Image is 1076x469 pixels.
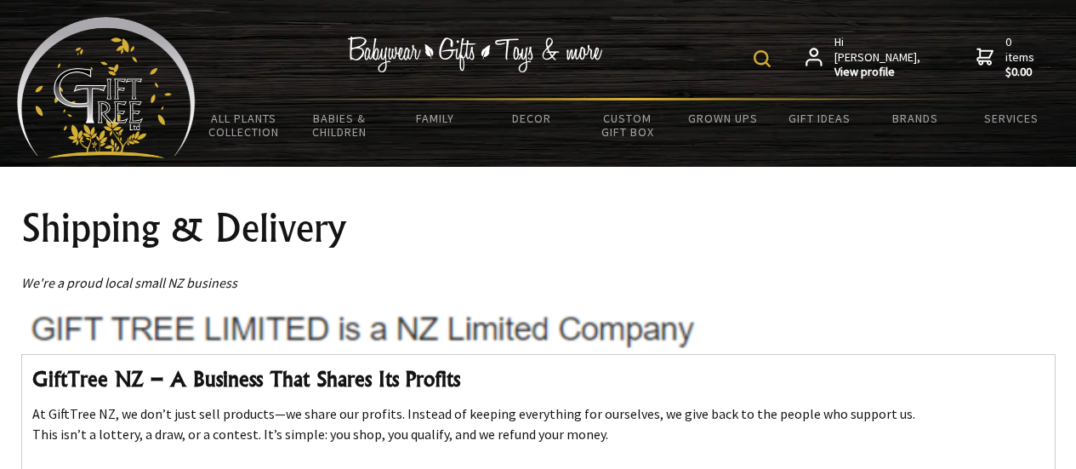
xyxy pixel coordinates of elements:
strong: View profile [834,65,922,80]
img: Babywear - Gifts - Toys & more [347,37,602,72]
a: All Plants Collection [196,100,292,150]
img: Babyware - Gifts - Toys and more... [17,17,196,158]
a: Services [963,100,1059,136]
span: Hi [PERSON_NAME], [834,35,922,80]
span: 0 items [1005,34,1038,80]
a: Hi [PERSON_NAME],View profile [806,35,922,80]
a: Custom Gift Box [579,100,675,150]
h1: Shipping & Delivery [21,208,1056,249]
a: Gift Ideas [771,100,868,136]
a: Babies & Children [292,100,388,150]
strong: GiftTree NZ – A Business That Shares Its Profits [32,366,460,392]
a: Grown Ups [675,100,771,136]
a: 0 items$0.00 [976,35,1038,80]
strong: $0.00 [1005,65,1038,80]
a: Family [388,100,484,136]
img: product search [754,50,771,67]
em: We're a proud local small NZ business [21,274,237,291]
a: Brands [867,100,963,136]
a: Decor [483,100,579,136]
